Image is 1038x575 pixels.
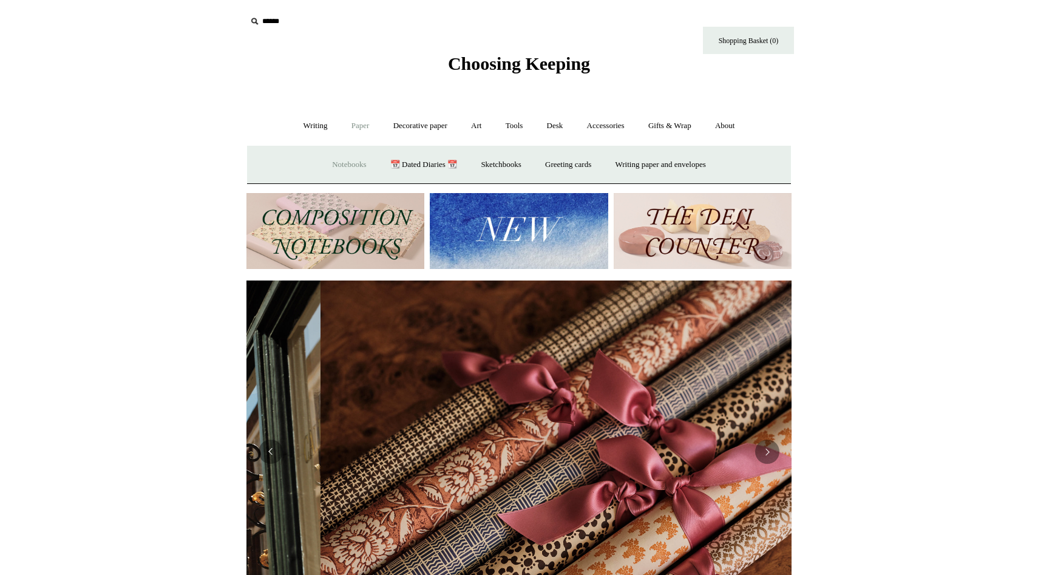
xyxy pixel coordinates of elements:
[470,149,532,181] a: Sketchbooks
[536,110,574,142] a: Desk
[448,53,590,73] span: Choosing Keeping
[448,63,590,72] a: Choosing Keeping
[534,149,602,181] a: Greeting cards
[703,27,794,54] a: Shopping Basket (0)
[430,193,608,269] img: New.jpg__PID:f73bdf93-380a-4a35-bcfe-7823039498e1
[495,110,534,142] a: Tools
[704,110,746,142] a: About
[293,110,339,142] a: Writing
[637,110,702,142] a: Gifts & Wrap
[605,149,717,181] a: Writing paper and envelopes
[382,110,458,142] a: Decorative paper
[576,110,636,142] a: Accessories
[460,110,492,142] a: Art
[341,110,381,142] a: Paper
[321,149,377,181] a: Notebooks
[246,193,424,269] img: 202302 Composition ledgers.jpg__PID:69722ee6-fa44-49dd-a067-31375e5d54ec
[379,149,468,181] a: 📆 Dated Diaries 📆
[614,193,792,269] img: The Deli Counter
[755,440,779,464] button: Next
[259,440,283,464] button: Previous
